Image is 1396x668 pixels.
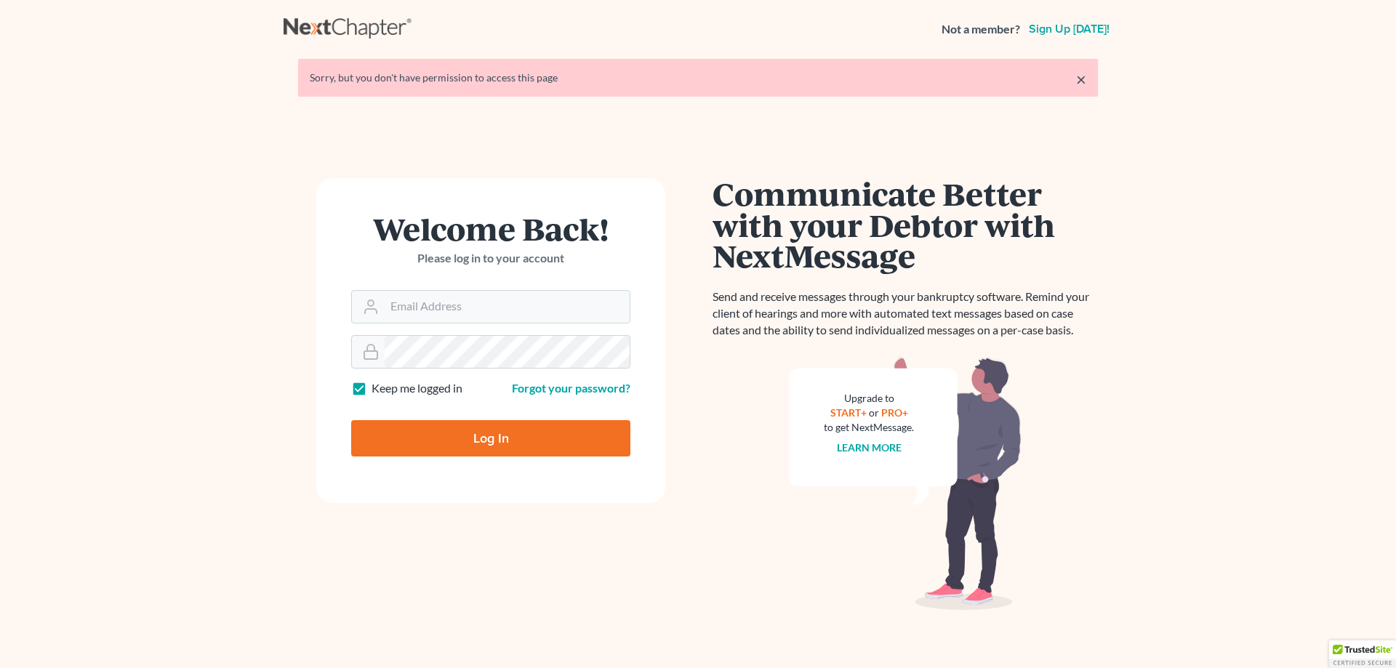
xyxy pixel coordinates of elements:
p: Please log in to your account [351,250,630,267]
div: TrustedSite Certified [1329,640,1396,668]
a: PRO+ [881,406,908,419]
input: Email Address [385,291,630,323]
a: Sign up [DATE]! [1026,23,1112,35]
input: Log In [351,420,630,456]
p: Send and receive messages through your bankruptcy software. Remind your client of hearings and mo... [713,289,1098,339]
a: × [1076,71,1086,88]
div: to get NextMessage. [824,420,914,435]
a: START+ [830,406,867,419]
h1: Communicate Better with your Debtor with NextMessage [713,178,1098,271]
div: Sorry, but you don't have permission to access this page [310,71,1086,85]
strong: Not a member? [942,21,1020,38]
label: Keep me logged in [372,380,462,397]
a: Forgot your password? [512,381,630,395]
h1: Welcome Back! [351,213,630,244]
div: Upgrade to [824,391,914,406]
a: Learn more [837,441,902,454]
img: nextmessage_bg-59042aed3d76b12b5cd301f8e5b87938c9018125f34e5fa2b7a6b67550977c72.svg [789,356,1022,611]
span: or [869,406,879,419]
